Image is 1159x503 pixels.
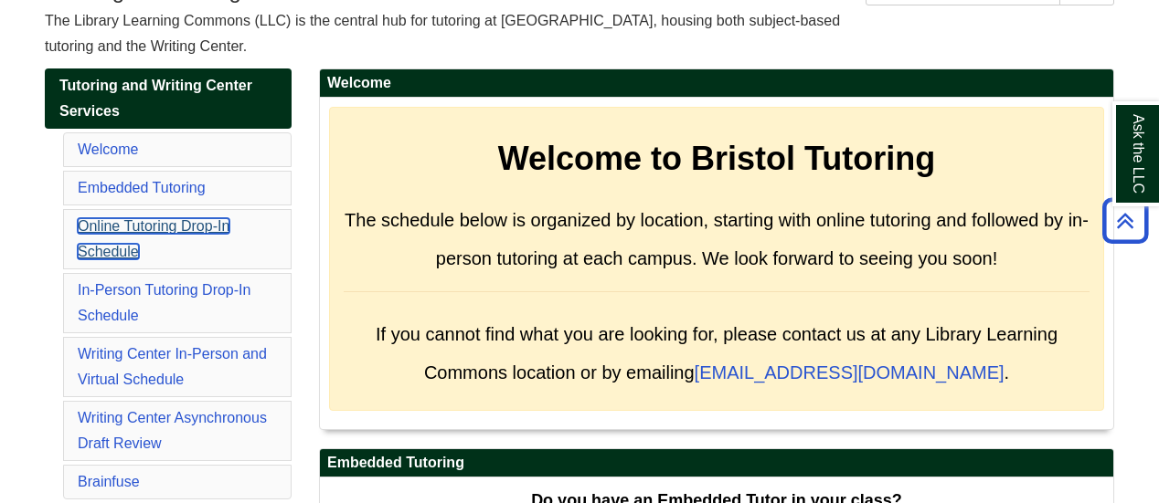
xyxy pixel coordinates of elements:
a: Welcome [78,141,138,157]
a: Tutoring and Writing Center Services [45,68,292,129]
h2: Embedded Tutoring [320,449,1113,477]
strong: Welcome to Bristol Tutoring [498,140,936,177]
a: [EMAIL_ADDRESS][DOMAIN_NAME] [695,362,1005,382]
h2: Welcome [320,69,1113,98]
span: The schedule below is organized by location, starting with online tutoring and followed by in-per... [345,210,1089,268]
a: Writing Center In-Person and Virtual Schedule [78,346,267,387]
span: The Library Learning Commons (LLC) is the central hub for tutoring at [GEOGRAPHIC_DATA], housing ... [45,13,840,54]
a: Brainfuse [78,474,140,489]
span: If you cannot find what you are looking for, please contact us at any Library Learning Commons lo... [376,324,1058,382]
a: Writing Center Asynchronous Draft Review [78,410,267,451]
a: Online Tutoring Drop-In Schedule [78,218,229,259]
a: Back to Top [1096,208,1154,233]
a: In-Person Tutoring Drop-In Schedule [78,282,250,323]
span: Tutoring and Writing Center Services [59,78,252,119]
a: Embedded Tutoring [78,180,206,195]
